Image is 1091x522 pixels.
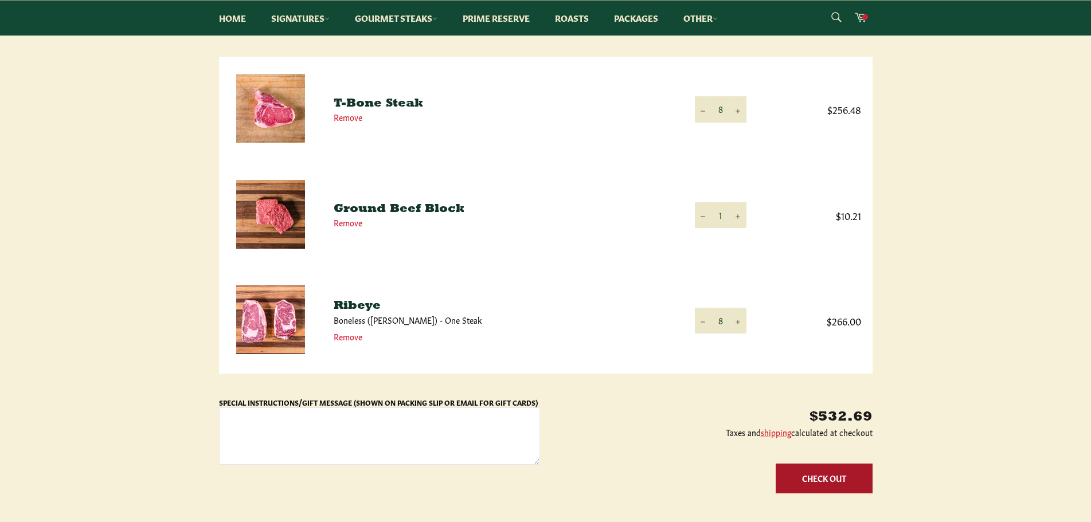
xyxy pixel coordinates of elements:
img: T-Bone Steak [236,74,305,143]
a: Home [208,1,257,36]
p: Taxes and calculated at checkout [552,427,873,438]
p: Boneless ([PERSON_NAME]) - One Steak [334,315,672,325]
label: Special Instructions/Gift Message (Shown on Packing Slip or Email for Gift Cards) [219,398,538,407]
span: $266.00 [769,314,861,327]
a: Prime Reserve [451,1,541,36]
a: Other [672,1,729,36]
button: Increase item quantity by one [729,202,746,228]
button: Reduce item quantity by one [695,308,712,333]
p: $532.69 [552,408,873,427]
a: Roasts [543,1,600,36]
button: Reduce item quantity by one [695,202,712,228]
span: $10.21 [769,209,861,222]
a: Ground Beef Block [334,203,464,215]
a: Packages [603,1,670,36]
button: Reduce item quantity by one [695,96,712,122]
a: T-Bone Steak [334,98,423,109]
span: $256.48 [769,103,861,116]
button: Check Out [776,464,873,493]
a: Remove [334,217,362,228]
a: Remove [334,111,362,123]
a: Gourmet Steaks [343,1,449,36]
img: Ribeye - Boneless (Delmonico) - One Steak [236,285,305,354]
a: Signatures [260,1,341,36]
button: Increase item quantity by one [729,96,746,122]
a: Ribeye [334,300,381,312]
a: shipping [761,426,791,438]
img: Ground Beef Block [236,180,305,249]
a: Remove [334,331,362,342]
button: Increase item quantity by one [729,308,746,333]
